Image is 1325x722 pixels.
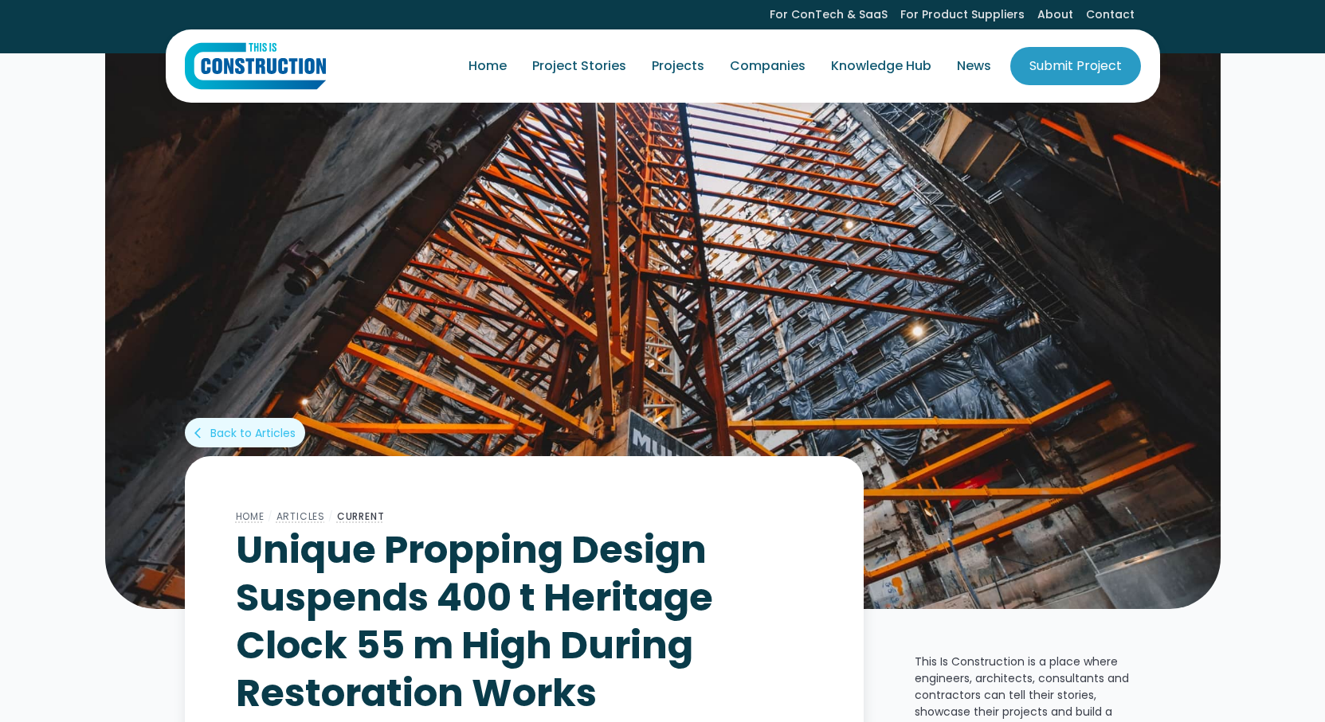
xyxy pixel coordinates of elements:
[456,44,519,88] a: Home
[194,425,207,441] div: arrow_back_ios
[185,418,305,447] a: arrow_back_iosBack to Articles
[325,507,337,526] div: /
[519,44,639,88] a: Project Stories
[210,425,296,441] div: Back to Articles
[236,509,265,523] a: Home
[639,44,717,88] a: Projects
[105,52,1221,609] img: Unique Propping Design Suspends 400 t Heritage Clock 55 m High During Restoration Works
[236,526,813,717] h1: Unique Propping Design Suspends 400 t Heritage Clock 55 m High During Restoration Works
[818,44,944,88] a: Knowledge Hub
[276,509,325,523] a: Articles
[1010,47,1141,85] a: Submit Project
[717,44,818,88] a: Companies
[1029,57,1122,76] div: Submit Project
[185,42,326,90] a: home
[265,507,276,526] div: /
[337,509,385,523] a: Current
[944,44,1004,88] a: News
[185,42,326,90] img: This Is Construction Logo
